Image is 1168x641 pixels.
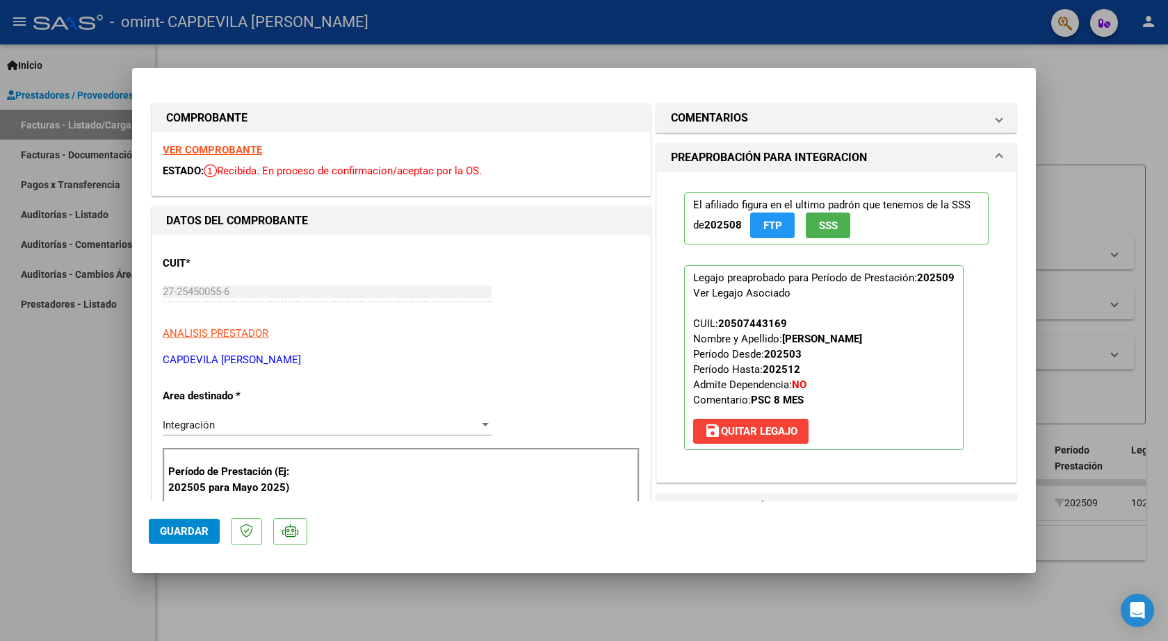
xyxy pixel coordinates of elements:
p: Período de Prestación (Ej: 202505 para Mayo 2025) [168,464,308,495]
strong: 202509 [917,272,955,284]
mat-expansion-panel-header: PREAPROBACIÓN PARA INTEGRACION [657,144,1016,172]
span: Integración [163,419,215,431]
div: Open Intercom Messenger [1121,594,1154,627]
strong: NO [792,378,806,391]
mat-expansion-panel-header: DOCUMENTACIÓN RESPALDATORIA [657,494,1016,522]
span: SSS [819,219,838,232]
strong: 202508 [704,219,742,231]
span: Comentario: [693,394,804,406]
span: CUIL: Nombre y Apellido: Período Desde: Período Hasta: Admite Dependencia: [693,317,862,406]
strong: DATOS DEL COMPROBANTE [166,214,308,227]
button: FTP [750,213,795,238]
div: PREAPROBACIÓN PARA INTEGRACION [657,172,1016,482]
p: CUIT [163,256,306,272]
span: FTP [763,219,782,232]
strong: COMPROBANTE [166,111,248,124]
strong: 202503 [764,348,802,360]
strong: 202512 [763,363,800,376]
h1: PREAPROBACIÓN PARA INTEGRACION [671,149,867,166]
span: Guardar [160,525,209,538]
span: ANALISIS PRESTADOR [163,327,268,340]
button: Guardar [149,519,220,544]
h1: DOCUMENTACIÓN RESPALDATORIA [671,499,873,516]
div: 20507443169 [718,316,787,331]
div: Ver Legajo Asociado [693,285,790,301]
span: Recibida. En proceso de confirmacion/aceptac por la OS. [204,165,482,177]
mat-icon: save [704,422,721,439]
p: CAPDEVILA [PERSON_NAME] [163,352,640,368]
p: Legajo preaprobado para Período de Prestación: [684,265,964,450]
mat-expansion-panel-header: COMENTARIOS [657,104,1016,132]
p: Area destinado * [163,388,306,404]
span: Quitar Legajo [704,425,797,438]
h1: COMENTARIOS [671,110,748,126]
button: SSS [806,213,850,238]
strong: [PERSON_NAME] [782,333,862,345]
strong: PSC 8 MES [751,394,804,406]
p: El afiliado figura en el ultimo padrón que tenemos de la SSS de [684,192,989,244]
a: VER COMPROBANTE [163,144,262,156]
span: ESTADO: [163,165,204,177]
button: Quitar Legajo [693,419,809,444]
